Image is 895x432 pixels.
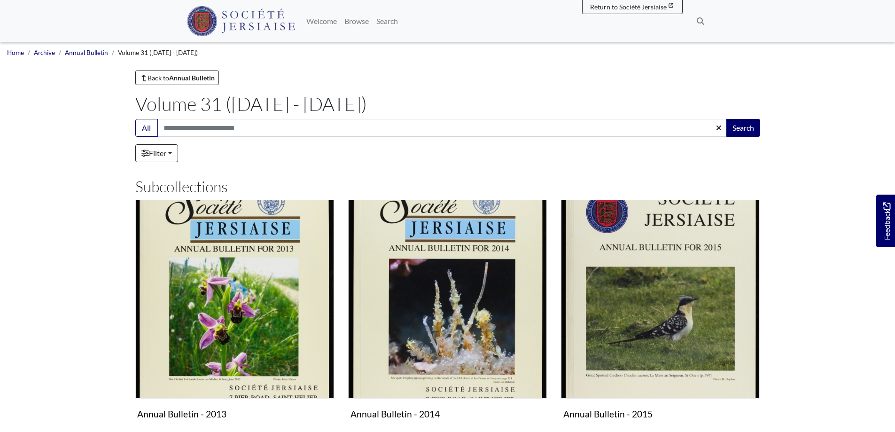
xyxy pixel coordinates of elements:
a: Filter [135,144,178,162]
a: Browse [341,12,373,31]
button: All [135,119,158,137]
button: Search [726,119,760,137]
a: Welcome [303,12,341,31]
input: Search this collection... [157,119,727,137]
a: Search [373,12,402,31]
a: Would you like to provide feedback? [876,195,895,247]
a: Annual Bulletin - 2013 Annual Bulletin - 2013 [135,200,334,424]
span: Return to Société Jersiaise [590,3,667,11]
h1: Volume 31 ([DATE] - [DATE]) [135,93,760,115]
span: Volume 31 ([DATE] - [DATE]) [118,49,198,56]
a: Archive [34,49,55,56]
strong: Annual Bulletin [169,74,215,82]
img: Annual Bulletin - 2014 [348,200,547,399]
span: Feedback [881,202,892,240]
img: Annual Bulletin - 2015 [561,200,760,399]
a: Home [7,49,24,56]
img: Annual Bulletin - 2013 [135,200,334,399]
a: Annual Bulletin [65,49,108,56]
a: Annual Bulletin - 2014 Annual Bulletin - 2014 [348,200,547,424]
img: Société Jersiaise [187,6,296,36]
a: Back toAnnual Bulletin [135,71,219,85]
a: Société Jersiaise logo [187,4,296,39]
h2: Subcollections [135,178,760,196]
a: Annual Bulletin - 2015 Annual Bulletin - 2015 [561,200,760,424]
